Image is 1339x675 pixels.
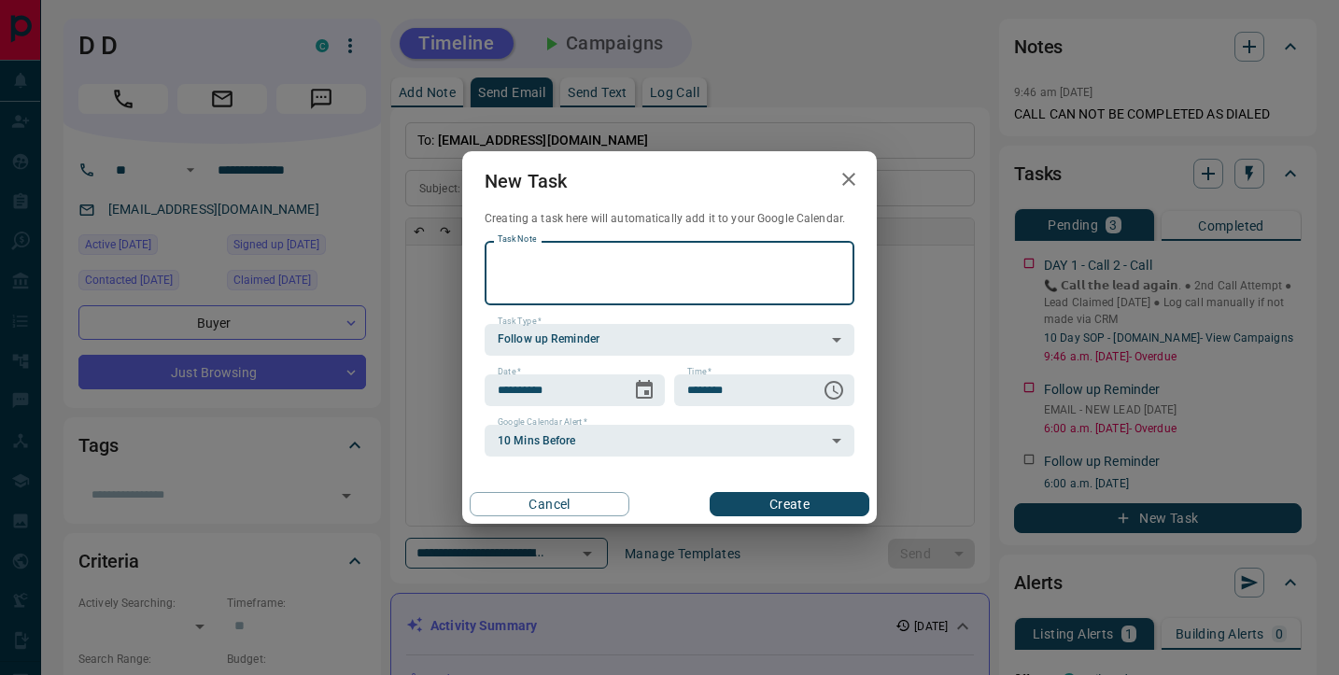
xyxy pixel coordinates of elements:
button: Choose time, selected time is 6:00 AM [815,372,853,409]
button: Choose date, selected date is Aug 14, 2025 [626,372,663,409]
button: Create [710,492,869,516]
div: Follow up Reminder [485,324,854,356]
label: Time [687,366,712,378]
label: Task Note [498,233,536,246]
p: Creating a task here will automatically add it to your Google Calendar. [485,211,854,227]
button: Cancel [470,492,629,516]
div: 10 Mins Before [485,425,854,457]
label: Date [498,366,521,378]
label: Task Type [498,316,542,328]
label: Google Calendar Alert [498,416,587,429]
h2: New Task [462,151,589,211]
